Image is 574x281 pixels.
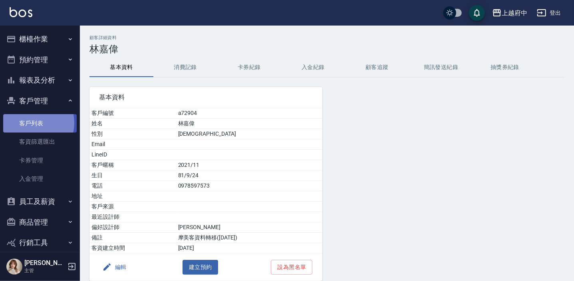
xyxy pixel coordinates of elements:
td: Email [89,139,176,150]
td: 客戶編號 [89,108,176,119]
button: 簡訊發送紀錄 [409,58,473,77]
button: 抽獎券紀錄 [473,58,537,77]
h2: 顧客詳細資料 [89,35,564,40]
button: 顧客追蹤 [345,58,409,77]
button: 基本資料 [89,58,153,77]
button: 入金紀錄 [281,58,345,77]
td: 摩美客資料轉移([DATE]) [176,233,322,243]
td: LineID [89,150,176,160]
button: 商品管理 [3,212,77,233]
td: [DATE] [176,243,322,253]
td: 客資建立時間 [89,243,176,253]
td: [PERSON_NAME] [176,222,322,233]
button: save [469,5,485,21]
td: 最近設計師 [89,212,176,222]
button: 預約管理 [3,49,77,70]
button: 設為黑名單 [271,260,312,275]
a: 客戶列表 [3,114,77,133]
td: a72904 [176,108,322,119]
td: 林嘉偉 [176,119,322,129]
td: 電話 [89,181,176,191]
span: 基本資料 [99,93,313,101]
a: 客資篩選匯出 [3,133,77,151]
a: 卡券管理 [3,151,77,170]
td: 備註 [89,233,176,243]
a: 入金管理 [3,170,77,188]
button: 消費記錄 [153,58,217,77]
h5: [PERSON_NAME] [24,259,65,267]
button: 編輯 [99,260,130,275]
td: 地址 [89,191,176,202]
button: 卡券紀錄 [217,58,281,77]
p: 主管 [24,267,65,274]
button: 登出 [534,6,564,20]
img: Person [6,259,22,275]
button: 員工及薪資 [3,191,77,212]
button: 行銷工具 [3,232,77,253]
td: 0978597573 [176,181,322,191]
img: Logo [10,7,32,17]
td: 2021/11 [176,160,322,170]
button: 報表及分析 [3,70,77,91]
div: 上越府中 [502,8,527,18]
td: 生日 [89,170,176,181]
button: 建立預約 [183,260,218,275]
td: 81/9/24 [176,170,322,181]
td: 偏好設計師 [89,222,176,233]
td: [DEMOGRAPHIC_DATA] [176,129,322,139]
button: 上越府中 [489,5,530,21]
td: 性別 [89,129,176,139]
h3: 林嘉偉 [89,44,564,55]
td: 客戶暱稱 [89,160,176,170]
td: 客戶來源 [89,202,176,212]
button: 客戶管理 [3,91,77,111]
td: 姓名 [89,119,176,129]
button: 櫃檯作業 [3,29,77,49]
